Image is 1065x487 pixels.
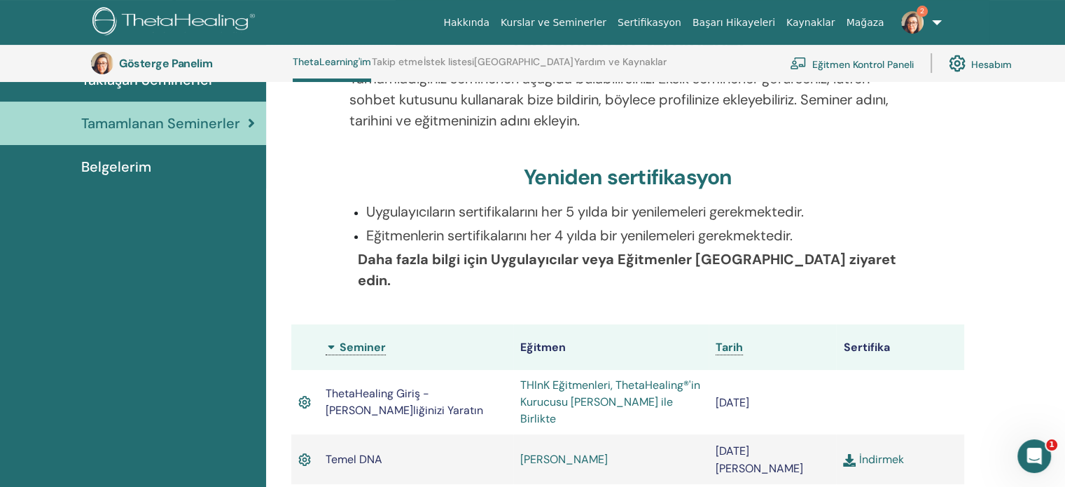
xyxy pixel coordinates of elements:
[326,452,382,467] font: Temel DNA
[474,56,573,78] a: [GEOGRAPHIC_DATA]
[949,51,966,75] img: cog.svg
[495,10,612,36] a: Kurslar ve Seminerler
[81,158,151,176] font: Belgelerim
[474,55,573,68] font: [GEOGRAPHIC_DATA]
[424,56,474,78] a: İstek listesi
[858,452,903,467] font: İndirmek
[843,454,856,467] img: download.svg
[786,17,835,28] font: Kaynaklar
[349,69,889,130] font: Tamamladığınız seminerleri aşağıda bulabilirsiniz. Eksik seminerler görürseniz, lütfen sohbet kut...
[716,395,749,410] font: [DATE]
[520,340,566,355] font: Eğitmen
[612,10,687,36] a: Sertifikasyon
[438,10,495,36] a: Hakkında
[846,17,884,28] font: Mağaza
[716,340,743,355] font: Tarih
[812,57,914,70] font: Eğitmen Kontrol Paneli
[92,7,260,39] img: logo.png
[424,55,474,68] font: İstek listesi
[91,52,113,74] img: default.jpg
[372,56,423,78] a: Takip etme
[520,378,700,426] a: THInK Eğitmenleri, ThetaHealing®'in Kurucusu [PERSON_NAME] ile Birlikte
[293,55,371,68] font: ThetaLearning'im
[716,444,803,476] font: [DATE][PERSON_NAME]
[687,10,781,36] a: Başarı Hikayeleri
[366,226,793,245] font: Eğitmenlerin sertifikalarını her 4 yılda bir yenilemeleri gerekmektedir.
[520,452,608,467] a: [PERSON_NAME]
[920,6,924,15] font: 2
[298,393,311,411] img: Aktif Sertifika
[524,163,732,191] font: Yeniden sertifikasyon
[692,17,775,28] font: Başarı Hikayeleri
[366,203,804,221] font: Uygulayıcıların sertifikalarını her 5 yılda bir yenilemeleri gerekmektedir.
[119,56,212,71] font: Gösterge Panelim
[81,114,240,132] font: Tamamlanan Seminerler
[372,55,423,68] font: Takip etme
[618,17,681,28] font: Sertifikasyon
[716,340,743,355] a: Tarih
[843,452,903,467] a: İndirmek
[326,386,483,418] font: ThetaHealing Giriş - [PERSON_NAME]liğinizi Yaratın
[949,48,1012,78] a: Hesabım
[843,340,889,355] font: Sertifika
[293,56,371,82] a: ThetaLearning'im
[1049,440,1054,449] font: 1
[81,71,214,89] font: Yaklaşan Seminerler
[298,451,311,469] img: Aktif Sertifika
[781,10,841,36] a: Kaynaklar
[1017,439,1051,473] iframe: Intercom canlı sohbet
[574,55,667,68] font: Yardım ve Kaynaklar
[790,57,807,69] img: chalkboard-teacher.svg
[443,17,489,28] font: Hakkında
[840,10,889,36] a: Mağaza
[574,56,667,78] a: Yardım ve Kaynaklar
[358,250,896,289] font: Daha fazla bilgi için Uygulayıcılar veya Eğitmenler [GEOGRAPHIC_DATA] ziyaret edin.
[971,57,1012,70] font: Hesabım
[901,11,924,34] img: default.jpg
[501,17,606,28] font: Kurslar ve Seminerler
[790,48,914,78] a: Eğitmen Kontrol Paneli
